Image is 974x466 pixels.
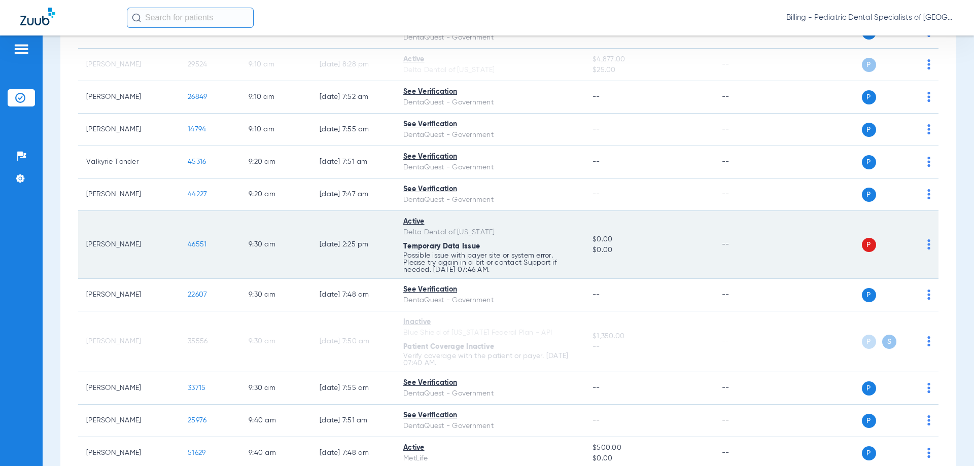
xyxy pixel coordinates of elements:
td: -- [714,114,782,146]
span: Temporary Data Issue [403,243,480,250]
img: group-dot-blue.svg [927,239,930,249]
div: Active [403,54,576,65]
span: -- [593,291,600,298]
span: -- [593,158,600,165]
td: Valkyrie Tonder [78,146,180,178]
span: P [862,188,876,202]
td: [DATE] 2:25 PM [311,211,395,279]
div: See Verification [403,410,576,421]
input: Search for patients [127,8,254,28]
span: 14794 [188,126,206,133]
p: Verify coverage with the patient or payer. [DATE] 07:40 AM. [403,352,576,367]
td: [PERSON_NAME] [78,49,180,81]
td: 9:30 AM [240,279,311,311]
div: Blue Shield of [US_STATE] Federal Plan - API [403,328,576,338]
span: $1,350.00 [593,331,705,342]
td: -- [714,211,782,279]
span: P [862,123,876,137]
img: hamburger-icon [13,43,29,55]
span: -- [593,417,600,424]
td: [PERSON_NAME] [78,279,180,311]
td: [DATE] 7:51 AM [311,405,395,437]
td: [DATE] 7:50 AM [311,311,395,372]
div: See Verification [403,87,576,97]
img: Search Icon [132,13,141,22]
div: See Verification [403,152,576,162]
td: -- [714,178,782,211]
div: DentaQuest - Government [403,97,576,108]
img: group-dot-blue.svg [927,336,930,346]
td: 9:10 AM [240,81,311,114]
td: 9:30 AM [240,211,311,279]
span: P [862,58,876,72]
img: group-dot-blue.svg [927,59,930,69]
td: [PERSON_NAME] [78,311,180,372]
img: Zuub Logo [20,8,55,25]
img: group-dot-blue.svg [927,415,930,425]
td: 9:10 AM [240,49,311,81]
span: 35556 [188,338,207,345]
div: Active [403,217,576,227]
div: See Verification [403,378,576,388]
td: [PERSON_NAME] [78,405,180,437]
span: P [862,381,876,396]
td: [DATE] 8:28 PM [311,49,395,81]
td: [DATE] 7:55 AM [311,372,395,405]
td: -- [714,372,782,405]
span: $500.00 [593,443,705,453]
td: 9:20 AM [240,178,311,211]
div: Delta Dental of [US_STATE] [403,65,576,76]
img: group-dot-blue.svg [927,189,930,199]
td: [DATE] 7:52 AM [311,81,395,114]
span: P [862,238,876,252]
span: Patient Coverage Inactive [403,343,494,350]
td: 9:30 AM [240,311,311,372]
td: [DATE] 7:55 AM [311,114,395,146]
span: 45316 [188,158,206,165]
span: 44227 [188,191,207,198]
div: DentaQuest - Government [403,195,576,205]
div: MetLife [403,453,576,464]
div: DentaQuest - Government [403,32,576,43]
span: 26849 [188,93,207,100]
td: 9:20 AM [240,146,311,178]
td: [DATE] 7:48 AM [311,279,395,311]
span: P [862,288,876,302]
td: [PERSON_NAME] [78,114,180,146]
div: See Verification [403,119,576,130]
iframe: Chat Widget [923,417,974,466]
td: [DATE] 7:51 AM [311,146,395,178]
div: DentaQuest - Government [403,295,576,306]
p: Possible issue with payer site or system error. Please try again in a bit or contact Support if n... [403,252,576,273]
span: 25976 [188,417,206,424]
img: group-dot-blue.svg [927,157,930,167]
span: 51629 [188,449,205,456]
div: Active [403,443,576,453]
div: See Verification [403,284,576,295]
td: -- [714,279,782,311]
span: P [862,335,876,349]
div: DentaQuest - Government [403,130,576,140]
span: -- [593,191,600,198]
div: DentaQuest - Government [403,388,576,399]
span: S [882,335,896,349]
span: 33715 [188,384,205,391]
span: P [862,414,876,428]
span: -- [593,384,600,391]
span: P [862,446,876,460]
span: -- [593,93,600,100]
span: Billing - Pediatric Dental Specialists of [GEOGRAPHIC_DATA][US_STATE] [786,13,954,23]
td: [DATE] 7:47 AM [311,178,395,211]
img: group-dot-blue.svg [927,124,930,134]
div: DentaQuest - Government [403,162,576,173]
span: $4,877.00 [593,54,705,65]
span: 22607 [188,291,207,298]
span: P [862,155,876,169]
img: group-dot-blue.svg [927,383,930,393]
span: $25.00 [593,65,705,76]
div: Inactive [403,317,576,328]
span: 29524 [188,61,207,68]
td: -- [714,311,782,372]
td: 9:40 AM [240,405,311,437]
